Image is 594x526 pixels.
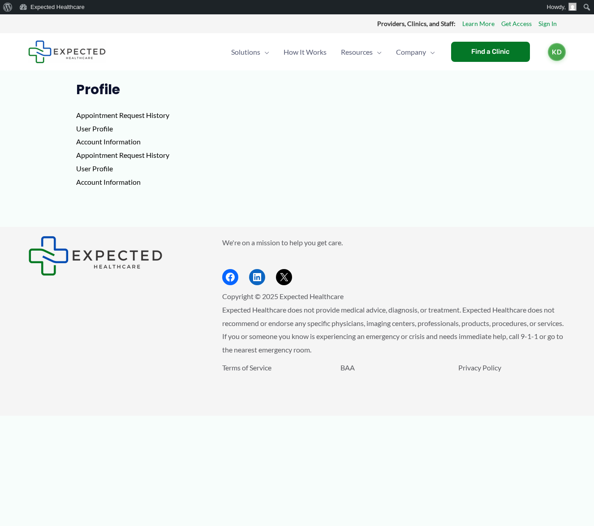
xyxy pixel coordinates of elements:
[340,363,355,372] a: BAA
[451,42,530,62] a: Find a Clinic
[224,36,276,68] a: SolutionsMenu Toggle
[76,109,518,188] p: Appointment Request History User Profile Account Information Appointment Request History User Pro...
[377,20,456,27] strong: Providers, Clinics, and Staff:
[76,82,518,98] h1: Profile
[501,18,532,30] a: Get Access
[396,36,426,68] span: Company
[276,36,334,68] a: How It Works
[222,361,566,395] aside: Footer Widget 3
[260,36,269,68] span: Menu Toggle
[28,236,200,276] aside: Footer Widget 1
[222,236,566,286] aside: Footer Widget 2
[462,18,495,30] a: Learn More
[28,40,106,63] img: Expected Healthcare Logo - side, dark font, small
[28,236,163,276] img: Expected Healthcare Logo - side, dark font, small
[224,36,442,68] nav: Primary Site Navigation
[548,43,566,61] a: KD
[222,363,271,372] a: Terms of Service
[389,36,442,68] a: CompanyMenu Toggle
[341,36,373,68] span: Resources
[538,18,557,30] a: Sign In
[426,36,435,68] span: Menu Toggle
[222,292,344,300] span: Copyright © 2025 Expected Healthcare
[222,305,564,354] span: Expected Healthcare does not provide medical advice, diagnosis, or treatment. Expected Healthcare...
[334,36,389,68] a: ResourcesMenu Toggle
[458,363,501,372] a: Privacy Policy
[222,236,566,249] p: We're on a mission to help you get care.
[373,36,382,68] span: Menu Toggle
[284,36,327,68] span: How It Works
[231,36,260,68] span: Solutions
